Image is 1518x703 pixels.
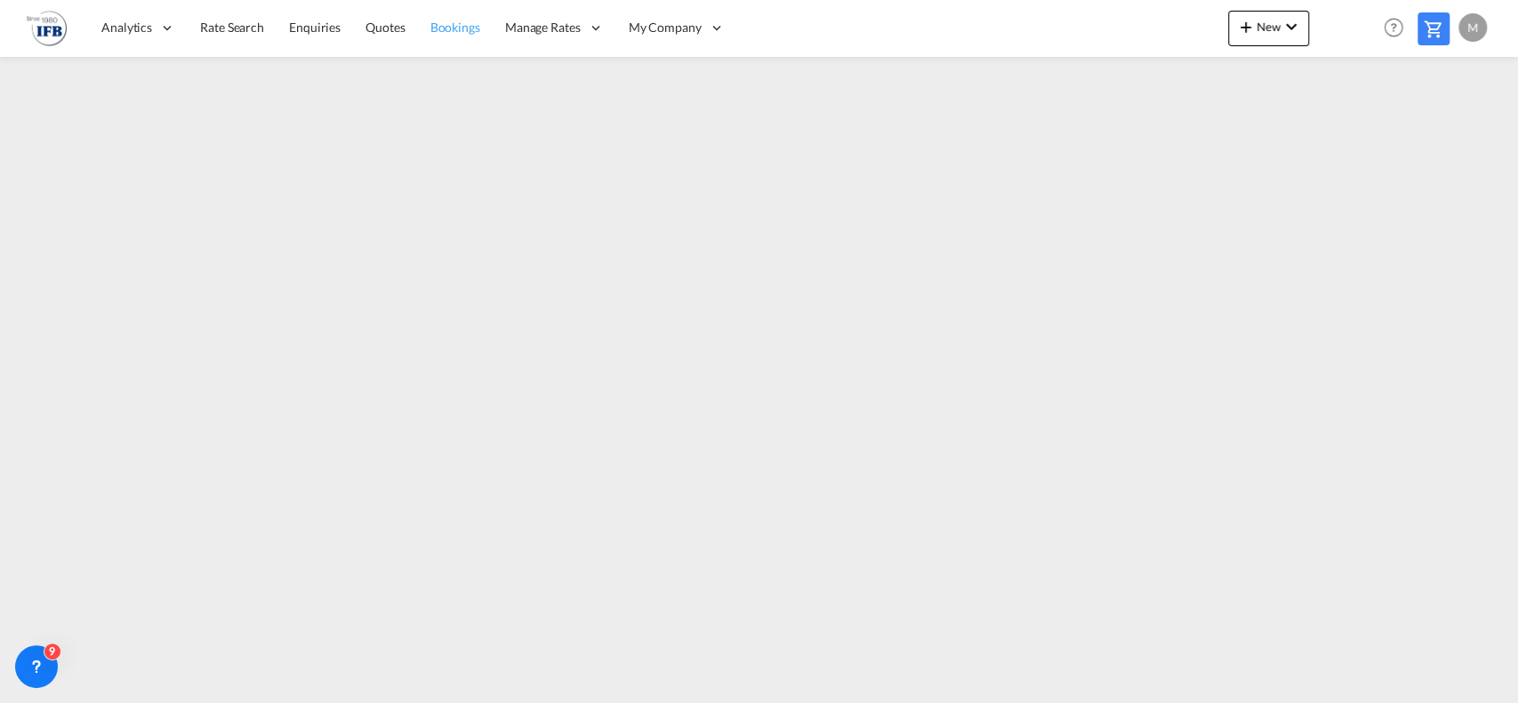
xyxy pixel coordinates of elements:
[1378,12,1409,43] span: Help
[505,19,581,36] span: Manage Rates
[1458,13,1487,42] div: M
[1281,16,1302,37] md-icon: icon-chevron-down
[365,20,405,35] span: Quotes
[101,19,152,36] span: Analytics
[1235,20,1302,34] span: New
[289,20,341,35] span: Enquiries
[430,20,480,35] span: Bookings
[1235,16,1257,37] md-icon: icon-plus 400-fg
[629,19,702,36] span: My Company
[1378,12,1418,44] div: Help
[200,20,264,35] span: Rate Search
[27,8,67,48] img: 2b726980256c11eeaa87296e05903fd5.png
[1228,11,1309,46] button: icon-plus 400-fgNewicon-chevron-down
